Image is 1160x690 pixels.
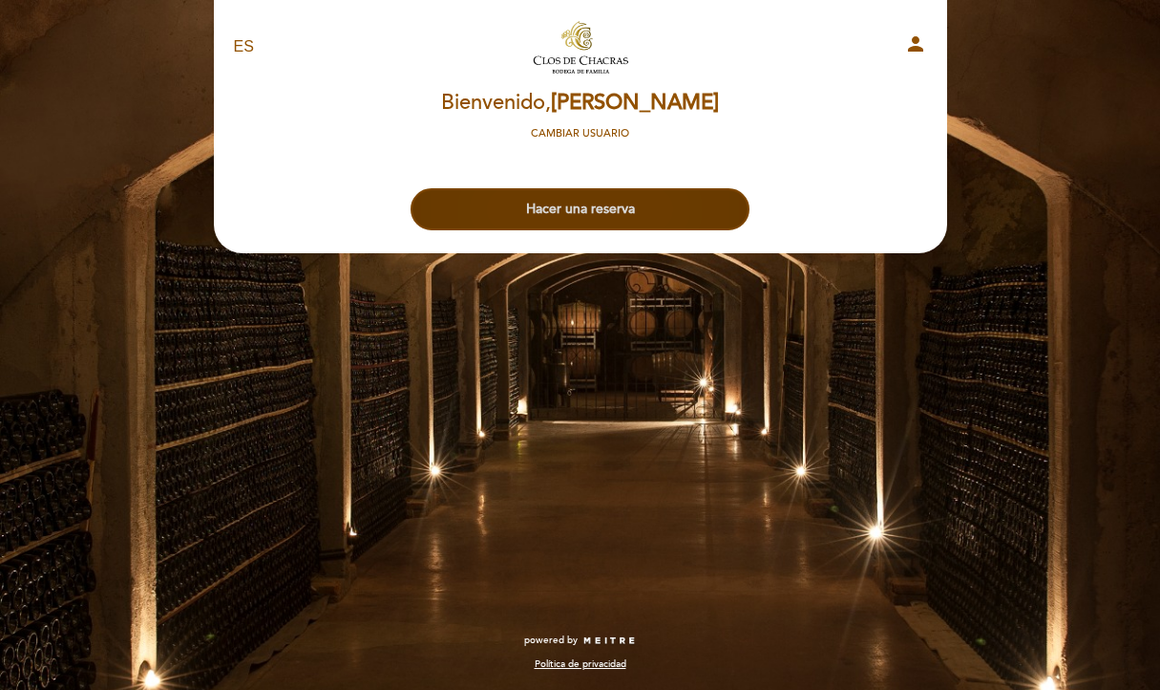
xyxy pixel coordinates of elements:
[524,634,637,647] a: powered by
[582,636,637,646] img: MEITRE
[441,92,719,115] h2: Bienvenido,
[904,32,927,55] i: person
[524,634,578,647] span: powered by
[535,658,626,671] a: Política de privacidad
[551,90,719,116] span: [PERSON_NAME]
[904,32,927,62] button: person
[525,125,635,142] button: Cambiar usuario
[411,188,749,230] button: Hacer una reserva
[461,21,700,74] a: Clos Turismo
